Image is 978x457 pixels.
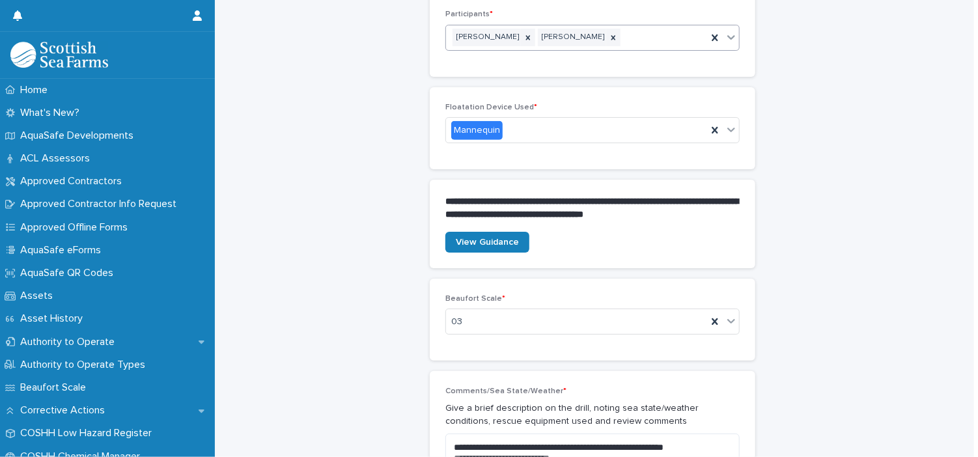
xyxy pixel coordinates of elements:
[15,267,124,279] p: AquaSafe QR Codes
[15,84,58,96] p: Home
[451,315,462,329] span: 03
[445,387,566,395] span: Comments/Sea State/Weather
[15,404,115,417] p: Corrective Actions
[15,152,100,165] p: ACL Assessors
[15,290,63,302] p: Assets
[15,336,125,348] p: Authority to Operate
[15,130,144,142] p: AquaSafe Developments
[15,427,162,439] p: COSHH Low Hazard Register
[15,198,187,210] p: Approved Contractor Info Request
[445,10,493,18] span: Participants
[10,42,108,68] img: bPIBxiqnSb2ggTQWdOVV
[15,381,96,394] p: Beaufort Scale
[445,104,537,111] span: Floatation Device Used
[445,295,505,303] span: Beaufort Scale
[15,221,138,234] p: Approved Offline Forms
[15,359,156,371] p: Authority to Operate Types
[15,312,93,325] p: Asset History
[456,238,519,247] span: View Guidance
[445,402,740,429] p: Give a brief description on the drill, noting sea state/weather conditions, rescue equipment used...
[453,29,521,46] div: [PERSON_NAME]
[445,232,529,253] a: View Guidance
[15,175,132,187] p: Approved Contractors
[538,29,606,46] div: [PERSON_NAME]
[451,121,503,140] div: Mannequin
[15,107,90,119] p: What's New?
[15,244,111,256] p: AquaSafe eForms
